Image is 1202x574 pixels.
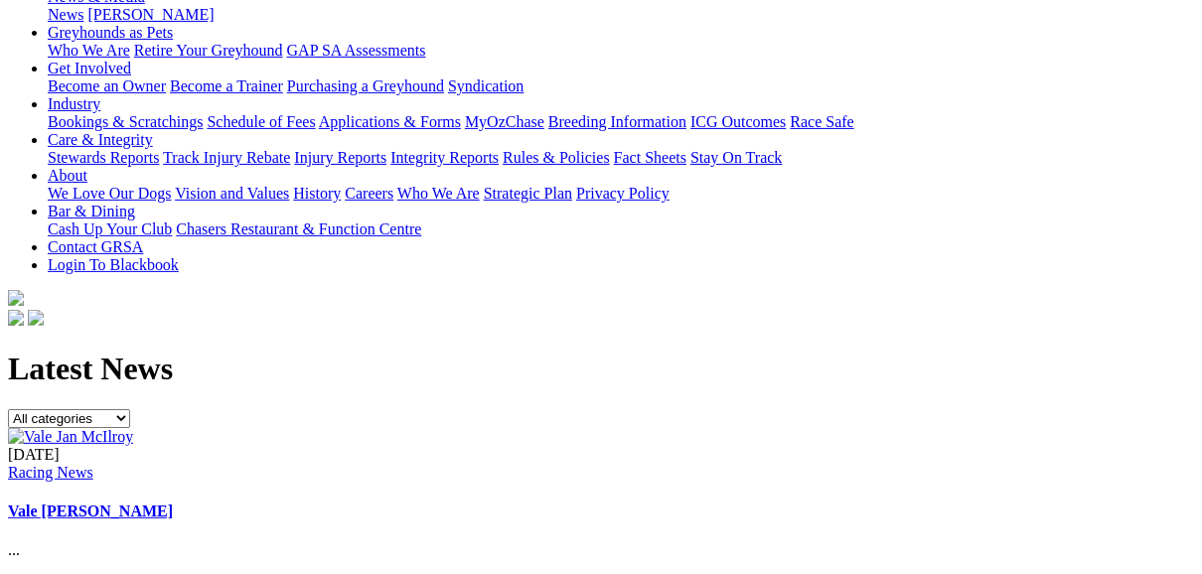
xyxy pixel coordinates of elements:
[163,149,290,166] a: Track Injury Rebate
[448,77,524,94] a: Syndication
[614,149,686,166] a: Fact Sheets
[8,502,173,519] a: Vale [PERSON_NAME]
[345,185,393,202] a: Careers
[48,185,171,202] a: We Love Our Dogs
[690,149,782,166] a: Stay On Track
[293,185,341,202] a: History
[48,256,179,273] a: Login To Blackbook
[690,113,786,130] a: ICG Outcomes
[48,113,203,130] a: Bookings & Scratchings
[319,113,461,130] a: Applications & Forms
[207,113,315,130] a: Schedule of Fees
[48,131,153,148] a: Care & Integrity
[484,185,572,202] a: Strategic Plan
[397,185,480,202] a: Who We Are
[48,220,1194,238] div: Bar & Dining
[8,464,93,481] a: Racing News
[8,446,60,463] span: [DATE]
[48,77,1194,95] div: Get Involved
[8,446,1194,560] div: ...
[176,220,421,237] a: Chasers Restaurant & Function Centre
[170,77,283,94] a: Become a Trainer
[48,203,135,219] a: Bar & Dining
[175,185,289,202] a: Vision and Values
[48,167,87,184] a: About
[48,60,131,76] a: Get Involved
[294,149,386,166] a: Injury Reports
[287,77,444,94] a: Purchasing a Greyhound
[48,42,1194,60] div: Greyhounds as Pets
[790,113,853,130] a: Race Safe
[48,149,159,166] a: Stewards Reports
[134,42,283,59] a: Retire Your Greyhound
[48,6,1194,24] div: News & Media
[48,24,173,41] a: Greyhounds as Pets
[8,428,133,446] img: Vale Jan McIlroy
[48,149,1194,167] div: Care & Integrity
[503,149,610,166] a: Rules & Policies
[48,113,1194,131] div: Industry
[48,238,143,255] a: Contact GRSA
[48,220,172,237] a: Cash Up Your Club
[576,185,670,202] a: Privacy Policy
[48,42,130,59] a: Who We Are
[8,351,1194,387] h1: Latest News
[8,290,24,306] img: logo-grsa-white.png
[390,149,499,166] a: Integrity Reports
[548,113,686,130] a: Breeding Information
[48,77,166,94] a: Become an Owner
[48,95,100,112] a: Industry
[8,310,24,326] img: facebook.svg
[28,310,44,326] img: twitter.svg
[48,6,83,23] a: News
[87,6,214,23] a: [PERSON_NAME]
[48,185,1194,203] div: About
[287,42,426,59] a: GAP SA Assessments
[465,113,544,130] a: MyOzChase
